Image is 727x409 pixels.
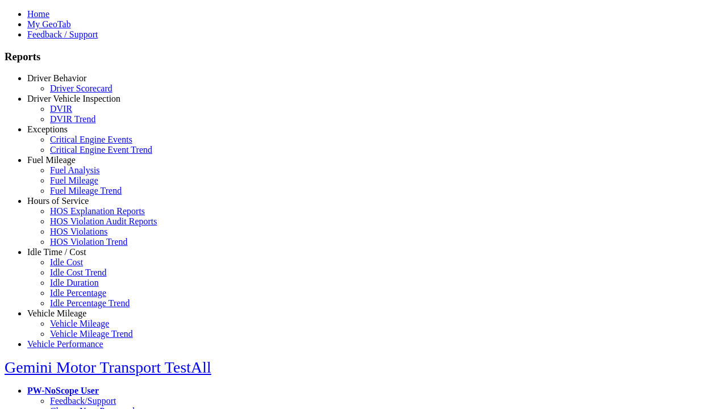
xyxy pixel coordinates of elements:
a: Driver Behavior [27,73,86,83]
a: Idle Cost Trend [50,268,107,277]
a: Idle Percentage [50,288,106,298]
a: Vehicle Mileage Trend [50,329,133,339]
a: Fuel Mileage [27,155,76,165]
a: Gemini Motor Transport TestAll [5,358,211,376]
a: Hours of Service [27,196,89,206]
a: Critical Engine Event Trend [50,145,152,155]
a: Vehicle Mileage [50,319,109,328]
a: Feedback/Support [50,396,116,406]
a: HOS Explanation Reports [50,206,145,216]
a: Home [27,9,49,19]
a: Idle Time / Cost [27,247,86,257]
a: Fuel Mileage [50,176,98,185]
a: Exceptions [27,124,68,134]
a: Driver Vehicle Inspection [27,94,120,103]
a: HOS Violation Audit Reports [50,216,157,226]
a: Vehicle Performance [27,339,103,349]
a: Driver Scorecard [50,84,112,93]
a: Fuel Analysis [50,165,100,175]
a: Vehicle Mileage [27,308,86,318]
a: Idle Cost [50,257,83,267]
a: DVIR Trend [50,114,95,124]
a: PW-NoScope User [27,386,99,395]
a: Idle Duration [50,278,99,287]
a: Idle Percentage Trend [50,298,129,308]
a: Fuel Mileage Trend [50,186,122,195]
a: HOS Violations [50,227,107,236]
h3: Reports [5,51,722,63]
a: Feedback / Support [27,30,98,39]
a: HOS Violation Trend [50,237,128,247]
a: My GeoTab [27,19,71,29]
a: DVIR [50,104,72,114]
a: Critical Engine Events [50,135,132,144]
